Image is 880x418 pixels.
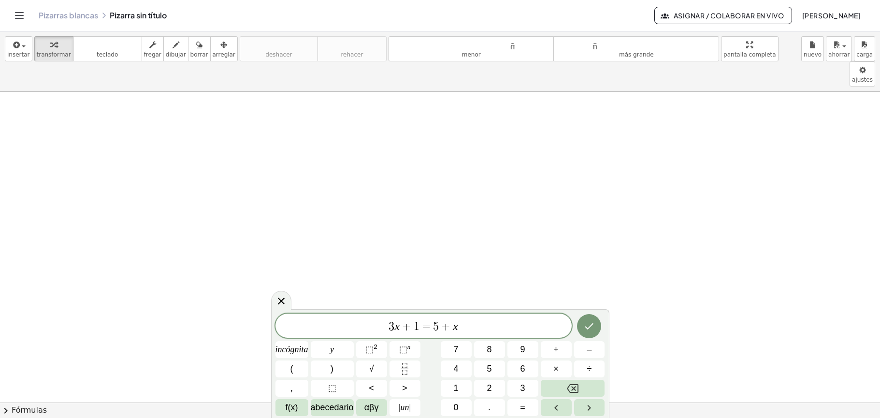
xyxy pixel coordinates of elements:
button: , [275,380,308,397]
button: 5 [474,360,505,377]
button: tamaño_del_formatomenor [389,36,554,61]
font: insertar [7,51,30,58]
font: arreglar [213,51,235,58]
button: Más [541,341,572,358]
font: ⬚ [365,345,374,354]
font: pantalla completa [723,51,776,58]
span: 5 [433,321,439,332]
button: Funciones [275,399,308,416]
button: rehacerrehacer [317,36,387,61]
font: | [399,403,401,412]
font: menor [462,51,481,58]
button: Al cuadrado [356,341,387,358]
button: Veces [541,360,572,377]
button: deshacerdeshacer [240,36,318,61]
font: teclado [97,51,118,58]
button: 0 [441,399,472,416]
font: fregar [144,51,161,58]
button: Cambiar navegación [12,8,27,23]
font: < [369,383,374,393]
button: [PERSON_NAME] [794,7,868,24]
font: – [587,345,591,354]
font: ajustes [852,76,873,83]
button: arreglar [210,36,238,61]
font: > [402,383,407,393]
button: y [311,341,354,358]
button: Menos [574,341,605,358]
font: transformar [37,51,71,58]
font: 1 [454,383,459,393]
font: Fórmulas [12,405,47,415]
a: Pizarras blancas [39,11,98,20]
font: ( [290,364,293,374]
button: Hecho [577,314,601,338]
button: tecladoteclado [73,36,142,61]
button: Marcador de posición [311,380,354,397]
button: 9 [507,341,538,358]
font: incógnita [275,345,308,354]
button: Dividir [574,360,605,377]
button: ( [275,360,308,377]
button: Raíz cuadrada [356,360,387,377]
font: tamaño_del_formato [391,40,552,49]
font: y [330,345,334,354]
button: 4 [441,360,472,377]
button: Flecha derecha [574,399,605,416]
font: rehacer [320,40,384,49]
button: ) [311,360,354,377]
button: Valor absoluto [390,399,420,416]
font: n [407,343,411,350]
font: ahorrar [828,51,850,58]
button: Alfabeto [311,399,354,416]
button: nuevo [801,36,824,61]
font: [PERSON_NAME] [802,11,861,20]
font: teclado [75,40,140,49]
font: borrar [190,51,208,58]
font: dibujar [166,51,186,58]
font: 4 [454,364,459,374]
button: tamaño_del_formatomás grande [553,36,719,61]
button: 1 [441,380,472,397]
font: × [553,364,559,374]
font: | [409,403,411,412]
button: dibujar [163,36,188,61]
font: √ [369,364,374,374]
font: . [488,403,490,412]
font: 7 [454,345,459,354]
font: = [520,403,525,412]
button: 7 [441,341,472,358]
span: 3 [389,321,394,332]
button: Más que [390,380,420,397]
font: rehacer [341,51,363,58]
span: 1 [414,321,419,332]
font: 2 [374,343,377,350]
button: 3 [507,380,538,397]
font: + [553,345,559,354]
font: 5 [487,364,492,374]
font: ) [331,364,333,374]
button: 8 [474,341,505,358]
font: f(x) [286,403,298,412]
font: nuevo [804,51,822,58]
button: ajustes [850,61,875,86]
button: fregar [142,36,164,61]
font: tamaño_del_formato [556,40,717,49]
font: carga [856,51,873,58]
font: Pizarras blancas [39,10,98,20]
button: Retroceso [541,380,605,397]
button: incógnita [275,341,308,358]
font: ⬚ [399,345,407,354]
button: transformar [34,36,73,61]
font: 2 [487,383,492,393]
button: . [474,399,505,416]
font: más grande [619,51,654,58]
font: 0 [454,403,459,412]
font: ÷ [587,364,592,374]
button: Menos que [356,380,387,397]
font: ⬚ [328,383,336,393]
button: pantalla completa [721,36,779,61]
font: 6 [520,364,525,374]
button: carga [854,36,875,61]
button: Flecha izquierda [541,399,572,416]
span: + [400,321,414,332]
